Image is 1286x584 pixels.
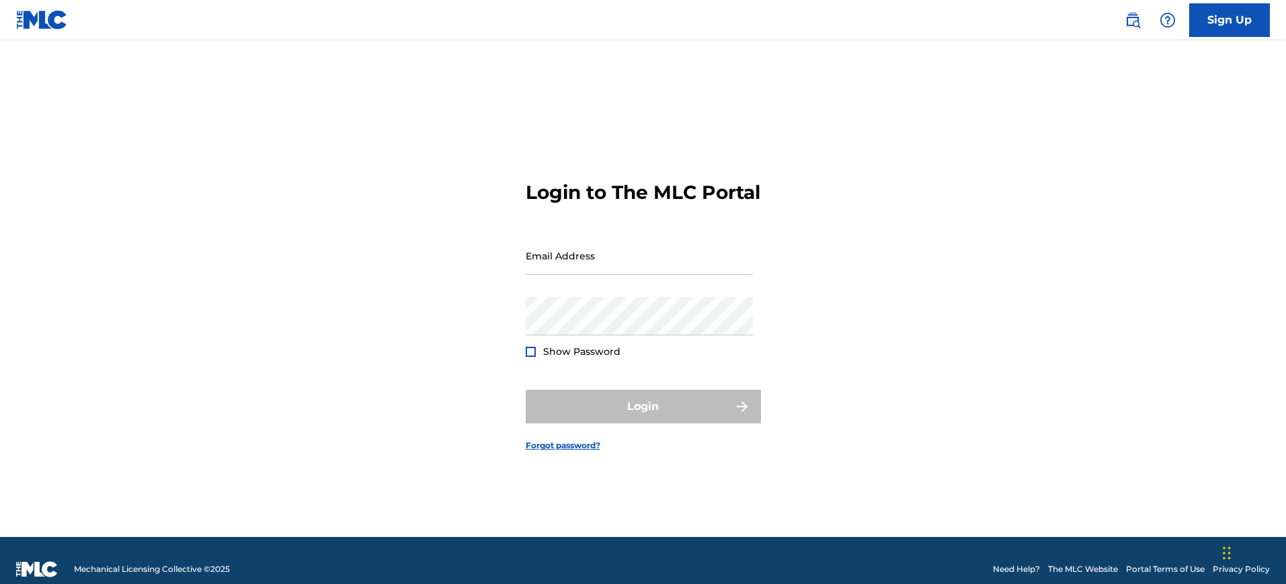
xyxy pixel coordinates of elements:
[1119,7,1146,34] a: Public Search
[16,561,58,577] img: logo
[1219,519,1286,584] div: Widget de chat
[74,563,230,575] span: Mechanical Licensing Collective © 2025
[993,563,1040,575] a: Need Help?
[1048,563,1118,575] a: The MLC Website
[1189,3,1270,37] a: Sign Up
[1223,533,1231,573] div: Arrastar
[1219,519,1286,584] iframe: Chat Widget
[1126,563,1205,575] a: Portal Terms of Use
[1154,7,1181,34] div: Help
[526,440,600,452] a: Forgot password?
[1160,12,1176,28] img: help
[543,345,620,358] span: Show Password
[16,10,68,30] img: MLC Logo
[526,181,760,204] h3: Login to The MLC Portal
[1213,563,1270,575] a: Privacy Policy
[1125,12,1141,28] img: search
